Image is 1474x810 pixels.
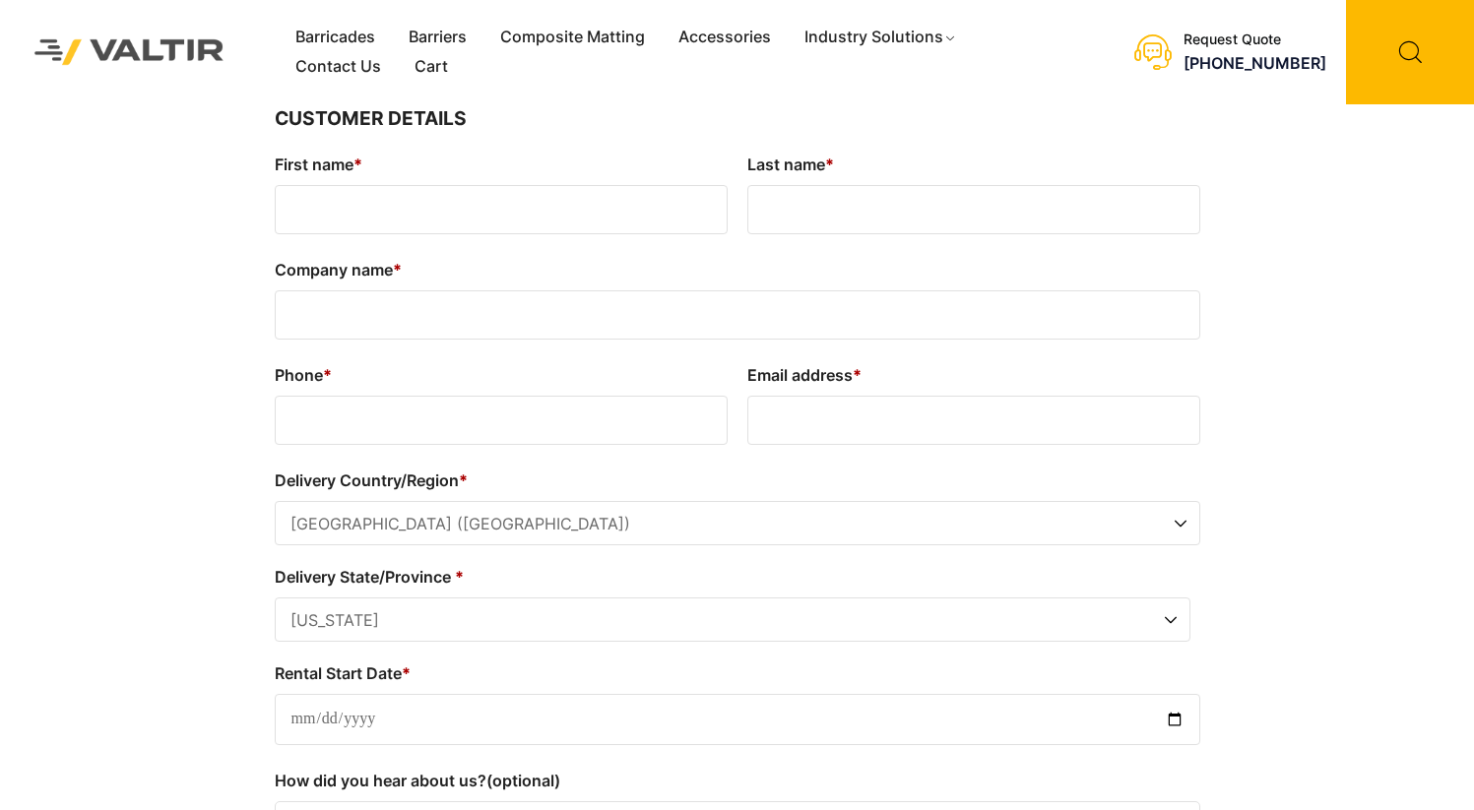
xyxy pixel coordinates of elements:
a: Accessories [662,23,788,52]
span: (optional) [486,771,560,790]
abbr: required [353,155,362,174]
abbr: required [393,260,402,280]
label: Phone [275,359,728,391]
abbr: required [459,470,468,490]
a: Contact Us [279,52,398,82]
span: Delivery Country/Region [275,501,1200,545]
img: Valtir Rentals [15,20,244,85]
abbr: required [825,155,834,174]
a: Industry Solutions [788,23,974,52]
label: Company name [275,254,1200,285]
label: Delivery Country/Region [275,465,1200,496]
h3: Customer Details [275,104,1200,134]
label: Rental Start Date [275,657,1200,689]
label: How did you hear about us? [275,765,1200,796]
label: Delivery State/Province [275,561,1190,592]
label: Last name [747,149,1200,180]
a: Barricades [279,23,392,52]
abbr: required [323,365,332,385]
span: Delivery State/Province [275,597,1190,642]
abbr: required [853,365,862,385]
div: Request Quote [1184,31,1326,48]
span: California [276,598,1189,643]
a: Cart [398,52,465,82]
a: Barriers [392,23,483,52]
a: [PHONE_NUMBER] [1184,53,1326,73]
abbr: required [455,567,464,587]
label: First name [275,149,728,180]
label: Email address [747,359,1200,391]
abbr: required [402,663,411,683]
span: United States (US) [276,502,1199,546]
a: Composite Matting [483,23,662,52]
